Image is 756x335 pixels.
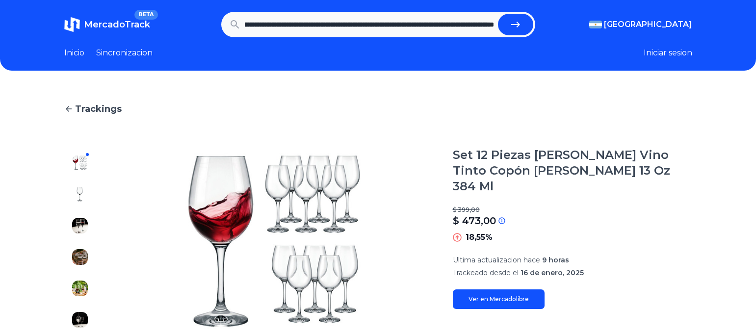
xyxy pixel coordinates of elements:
a: Ver en Mercadolibre [453,289,545,309]
a: Sincronizacion [96,47,153,59]
img: Set 12 Piezas Copas Vino Tinto Copón Vidrio 13 Oz 384 Ml [72,312,88,328]
button: Iniciar sesion [644,47,692,59]
p: $ 399,00 [453,206,692,214]
img: Set 12 Piezas Copas Vino Tinto Copón Vidrio 13 Oz 384 Ml [72,155,88,171]
span: Trackeado desde el [453,268,519,277]
button: [GEOGRAPHIC_DATA] [589,19,692,30]
span: MercadoTrack [84,19,150,30]
a: MercadoTrackBETA [64,17,150,32]
p: $ 473,00 [453,214,496,228]
img: MercadoTrack [64,17,80,32]
a: Trackings [64,102,692,116]
img: Set 12 Piezas Copas Vino Tinto Copón Vidrio 13 Oz 384 Ml [72,281,88,296]
img: Set 12 Piezas Copas Vino Tinto Copón Vidrio 13 Oz 384 Ml [72,218,88,233]
p: 18,55% [466,232,493,243]
span: 9 horas [542,256,569,264]
h1: Set 12 Piezas [PERSON_NAME] Vino Tinto Copón [PERSON_NAME] 13 Oz 384 Ml [453,147,692,194]
span: [GEOGRAPHIC_DATA] [604,19,692,30]
span: 16 de enero, 2025 [521,268,584,277]
a: Inicio [64,47,84,59]
span: Ultima actualizacion hace [453,256,540,264]
img: Argentina [589,21,602,28]
img: Set 12 Piezas Copas Vino Tinto Copón Vidrio 13 Oz 384 Ml [72,186,88,202]
span: BETA [134,10,157,20]
img: Set 12 Piezas Copas Vino Tinto Copón Vidrio 13 Oz 384 Ml [72,249,88,265]
span: Trackings [75,102,122,116]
